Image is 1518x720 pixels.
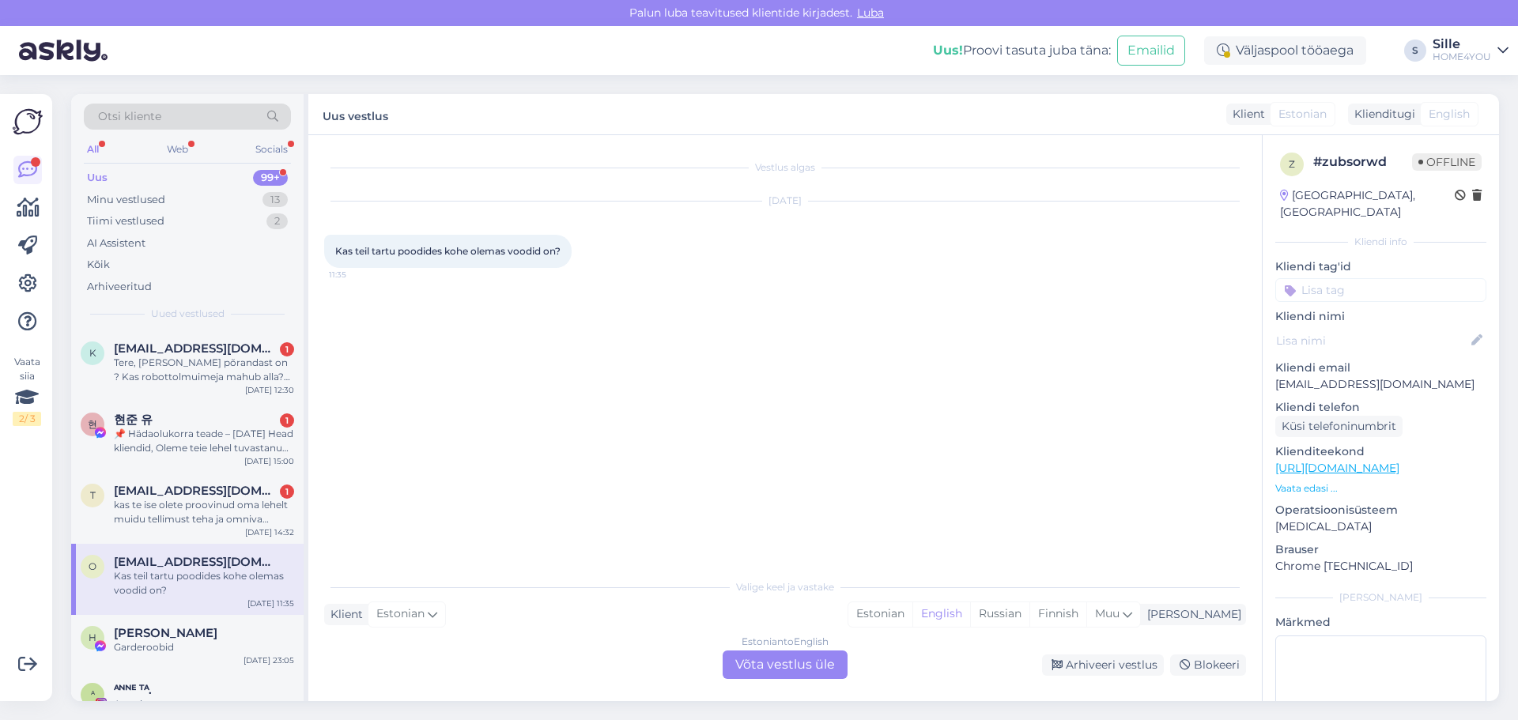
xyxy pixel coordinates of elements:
[13,412,41,426] div: 2 / 3
[114,356,294,384] div: Tere, [PERSON_NAME] põrandast on ? Kas robottolmuimeja mahub alla? Nurgadiivanvoodi [PERSON_NAME]...
[1433,51,1491,63] div: HOME4YOU
[280,484,294,499] div: 1
[252,139,291,160] div: Socials
[245,384,294,396] div: [DATE] 12:30
[114,498,294,526] div: kas te ise olete proovinud oma lehelt muidu tellimust teha ja omniva pakiautomaati saata? ma kulu...
[84,139,102,160] div: All
[244,654,294,666] div: [DATE] 23:05
[376,605,425,623] span: Estonian
[114,697,294,711] div: Attachment
[1404,40,1426,62] div: S
[151,307,225,321] span: Uued vestlused
[247,597,294,609] div: [DATE] 11:35
[244,455,294,467] div: [DATE] 15:00
[114,555,278,569] span: Ojasalusiiri@gmail.com
[1042,654,1164,676] div: Arhiveeri vestlus
[87,170,108,186] div: Uus
[114,640,294,654] div: Garderoobid
[1275,258,1486,275] p: Kliendi tag'id
[91,688,95,700] span: ᴬ
[98,108,161,125] span: Otsi kliente
[852,6,889,20] span: Luba
[1275,614,1486,631] p: Märkmed
[1276,332,1468,349] input: Lisa nimi
[1275,481,1486,496] p: Vaata edasi ...
[266,213,288,229] div: 2
[1204,36,1366,65] div: Väljaspool tööaega
[1275,518,1486,535] p: [MEDICAL_DATA]
[324,160,1246,175] div: Vestlus algas
[1275,399,1486,416] p: Kliendi telefon
[1275,278,1486,302] input: Lisa tag
[13,355,41,426] div: Vaata siia
[114,683,152,697] span: ᴬᴺᴺᴱ ᵀᴬ.
[114,341,278,356] span: kerttupariots@gmail.com
[1275,443,1486,460] p: Klienditeekond
[1313,153,1412,172] div: # zubsorwd
[1412,153,1482,171] span: Offline
[87,279,152,295] div: Arhiveeritud
[1275,541,1486,558] p: Brauser
[1275,308,1486,325] p: Kliendi nimi
[1170,654,1246,676] div: Blokeeri
[933,43,963,58] b: Uus!
[1275,590,1486,605] div: [PERSON_NAME]
[1429,106,1470,123] span: English
[1433,38,1509,63] a: SilleHOME4YOU
[1280,187,1455,221] div: [GEOGRAPHIC_DATA], [GEOGRAPHIC_DATA]
[164,139,191,160] div: Web
[1433,38,1491,51] div: Sille
[89,347,96,359] span: k
[114,569,294,597] div: Kas teil tartu poodides kohe olemas voodid on?
[324,580,1246,594] div: Valige keel ja vastake
[1095,606,1120,620] span: Muu
[90,489,96,501] span: t
[1275,502,1486,518] p: Operatsioonisüsteem
[89,631,96,643] span: H
[933,41,1111,60] div: Proovi tasuta juba täna:
[324,194,1246,208] div: [DATE]
[114,413,153,427] span: 현준 유
[1275,376,1486,393] p: [EMAIL_ADDRESS][DOMAIN_NAME]
[848,602,912,626] div: Estonian
[1275,558,1486,575] p: Chrome [TECHNICAL_ID]
[1141,606,1241,623] div: [PERSON_NAME]
[280,342,294,356] div: 1
[1278,106,1327,123] span: Estonian
[87,236,145,251] div: AI Assistent
[1275,461,1399,475] a: [URL][DOMAIN_NAME]
[253,170,288,186] div: 99+
[87,192,165,208] div: Minu vestlused
[1275,360,1486,376] p: Kliendi email
[114,626,217,640] span: Halja Kivi
[88,418,97,430] span: 현
[1275,235,1486,249] div: Kliendi info
[723,650,848,679] div: Võta vestlus üle
[87,257,110,273] div: Kõik
[1348,106,1415,123] div: Klienditugi
[1289,158,1295,170] span: z
[262,192,288,208] div: 13
[114,484,278,498] span: triin.ylesoo@gmail.com
[1029,602,1086,626] div: Finnish
[280,413,294,428] div: 1
[245,526,294,538] div: [DATE] 14:32
[742,635,829,649] div: Estonian to English
[1226,106,1265,123] div: Klient
[89,560,96,572] span: O
[13,107,43,137] img: Askly Logo
[970,602,1029,626] div: Russian
[114,427,294,455] div: 📌 Hädaolukorra teade – [DATE] Head kliendid, Oleme teie lehel tuvastanud sisu, mis [PERSON_NAME] ...
[329,269,388,281] span: 11:35
[1117,36,1185,66] button: Emailid
[912,602,970,626] div: English
[1275,416,1403,437] div: Küsi telefoninumbrit
[323,104,388,125] label: Uus vestlus
[324,606,363,623] div: Klient
[335,245,561,257] span: Kas teil tartu poodides kohe olemas voodid on?
[87,213,164,229] div: Tiimi vestlused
